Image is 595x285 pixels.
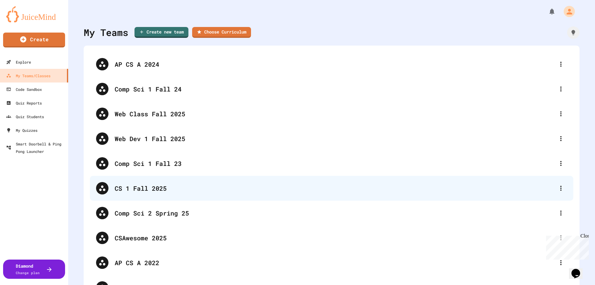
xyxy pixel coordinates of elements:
iframe: chat widget [544,233,589,260]
button: DiamondChange plan [3,260,65,279]
div: My Account [557,4,576,19]
div: Comp Sci 1 Fall 23 [115,159,555,168]
div: Diamond [16,263,40,276]
div: Comp Sci 2 Spring 25 [90,201,573,225]
div: How it works [567,26,580,39]
div: AP CS A 2022 [90,250,573,275]
div: AP CS A 2024 [115,60,555,69]
div: CS 1 Fall 2025 [115,184,555,193]
div: Comp Sci 1 Fall 24 [115,84,555,94]
a: Create [3,33,65,47]
div: Web Dev 1 Fall 2025 [90,126,573,151]
div: Smart Doorbell & Ping Pong Launcher [6,140,66,155]
span: Change plan [16,270,40,275]
div: Web Class Fall 2025 [115,109,555,118]
div: My Teams/Classes [6,72,51,79]
div: Web Dev 1 Fall 2025 [115,134,555,143]
iframe: chat widget [569,260,589,279]
div: My Teams [84,25,128,39]
div: CSAwesome 2025 [90,225,573,250]
a: Choose Curriculum [192,27,251,38]
div: Code Sandbox [6,86,42,93]
div: Comp Sci 2 Spring 25 [115,208,555,218]
div: My Notifications [537,6,557,17]
a: Create new team [134,27,188,38]
div: AP CS A 2022 [115,258,555,267]
div: My Quizzes [6,127,37,134]
div: Web Class Fall 2025 [90,101,573,126]
div: Quiz Reports [6,99,42,107]
div: CSAwesome 2025 [115,233,555,243]
div: Explore [6,58,31,66]
div: Comp Sci 1 Fall 23 [90,151,573,176]
div: Comp Sci 1 Fall 24 [90,77,573,101]
div: Chat with us now!Close [2,2,43,39]
div: CS 1 Fall 2025 [90,176,573,201]
img: logo-orange.svg [6,6,62,22]
div: AP CS A 2024 [90,52,573,77]
div: Quiz Students [6,113,44,120]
